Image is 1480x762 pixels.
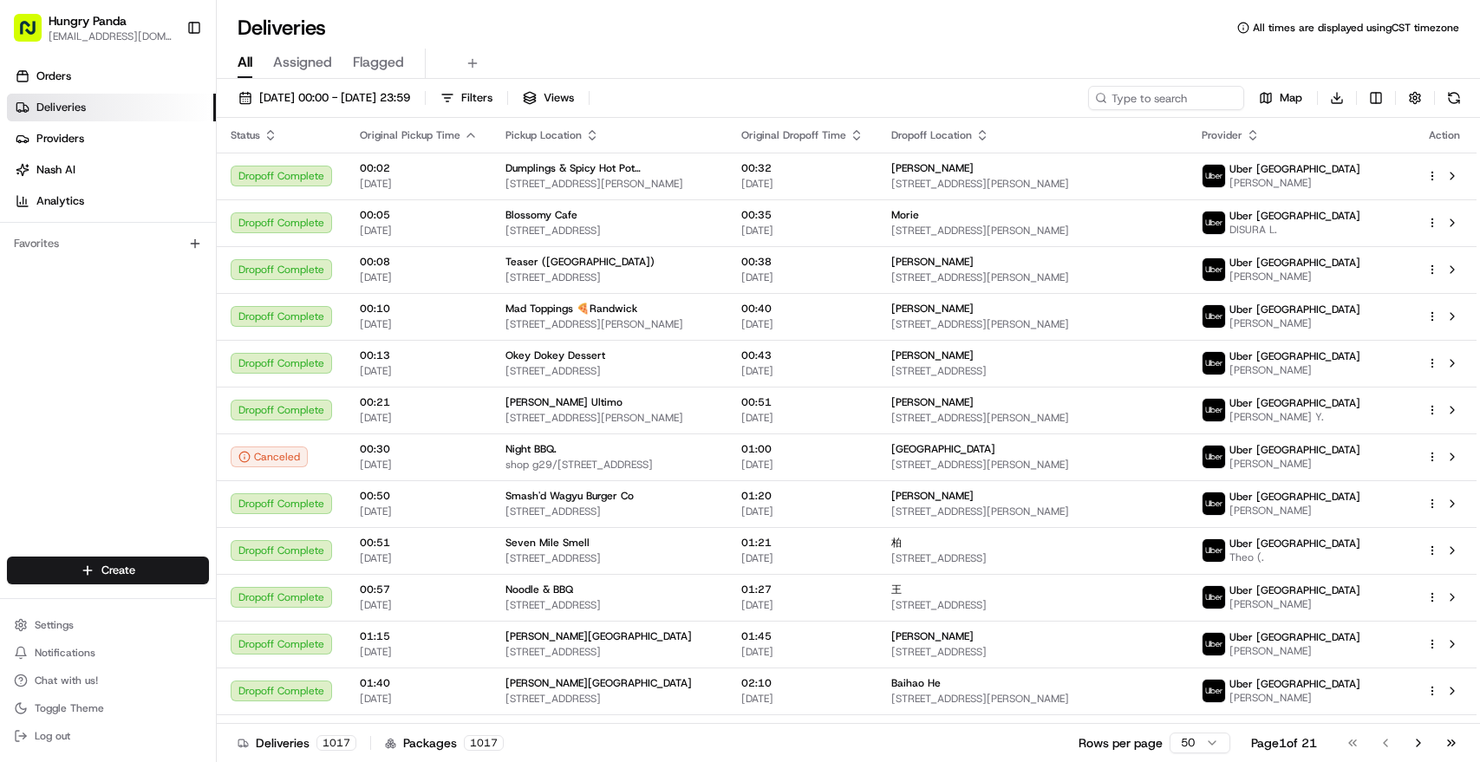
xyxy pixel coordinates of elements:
span: [STREET_ADDRESS] [891,364,1173,378]
img: uber-new-logo.jpeg [1203,633,1225,655]
span: [DATE] [360,645,478,659]
div: Page 1 of 21 [1251,734,1317,752]
span: 00:50 [360,489,478,503]
span: [STREET_ADDRESS][PERSON_NAME] [891,317,1173,331]
span: Pickup Location [505,128,582,142]
span: [STREET_ADDRESS][PERSON_NAME] [891,177,1173,191]
span: [PERSON_NAME][GEOGRAPHIC_DATA] [505,629,692,643]
span: 00:40 [741,302,864,316]
button: Hungry Panda [49,12,127,29]
span: [PERSON_NAME] [1229,270,1360,283]
span: Blossomy Cafe [505,208,577,222]
span: [STREET_ADDRESS] [891,551,1173,565]
span: [PERSON_NAME] [1229,457,1360,471]
span: 00:08 [360,255,478,269]
span: 00:43 [741,348,864,362]
span: [GEOGRAPHIC_DATA] [891,442,995,456]
span: [DATE] [741,411,864,425]
span: [STREET_ADDRESS] [505,224,714,238]
span: [DATE] [360,411,478,425]
span: 01:45 [741,629,864,643]
div: Action [1426,128,1463,142]
button: Create [7,557,209,584]
span: [DATE] [741,551,864,565]
span: [STREET_ADDRESS] [505,692,714,706]
span: Assigned [273,52,332,73]
span: Morie [891,208,919,222]
span: 01:27 [741,583,864,596]
span: [PERSON_NAME] [1229,176,1360,190]
span: [PERSON_NAME] [1229,597,1360,611]
span: [PERSON_NAME] [1229,691,1360,705]
span: Uber [GEOGRAPHIC_DATA] [1229,209,1360,223]
a: Providers [7,125,216,153]
span: Uber [GEOGRAPHIC_DATA] [1229,583,1360,597]
a: Orders [7,62,216,90]
button: [DATE] 00:00 - [DATE] 23:59 [231,86,418,110]
span: 00:02 [360,161,478,175]
span: [STREET_ADDRESS][PERSON_NAME] [891,458,1173,472]
span: [PERSON_NAME] [891,348,974,362]
span: [PERSON_NAME] [891,629,974,643]
span: Uber [GEOGRAPHIC_DATA] [1229,349,1360,363]
button: Log out [7,724,209,748]
span: [PERSON_NAME] [891,302,974,316]
span: Okey Dokey Dessert [505,348,605,362]
span: [DATE] [741,270,864,284]
span: [STREET_ADDRESS][PERSON_NAME] [505,411,714,425]
span: Provider [1202,128,1242,142]
span: [DATE] [741,458,864,472]
span: Uber [GEOGRAPHIC_DATA] [1229,396,1360,410]
span: [PERSON_NAME] [1229,316,1360,330]
span: 00:38 [741,255,864,269]
p: Rows per page [1079,734,1163,752]
span: [STREET_ADDRESS] [505,598,714,612]
span: [PERSON_NAME] [1229,644,1360,658]
img: uber-new-logo.jpeg [1203,680,1225,702]
span: Noodle & BBQ [505,583,573,596]
span: Flagged [353,52,404,73]
button: Notifications [7,641,209,665]
button: Map [1251,86,1310,110]
span: 00:35 [741,208,864,222]
span: Original Pickup Time [360,128,460,142]
span: 01:21 [741,536,864,550]
div: Canceled [231,446,308,467]
span: Baihao He [891,676,941,690]
span: Smash'd Wagyu Burger Co [505,489,634,503]
span: 00:21 [360,395,478,409]
button: [EMAIL_ADDRESS][DOMAIN_NAME] [49,29,173,43]
span: Mad Toppings 🍕Randwick [505,302,637,316]
span: [DATE] [360,598,478,612]
span: [DATE] [360,551,478,565]
span: 00:57 [360,583,478,596]
img: uber-new-logo.jpeg [1203,212,1225,234]
button: Chat with us! [7,668,209,693]
span: Settings [35,618,74,632]
span: Uber [GEOGRAPHIC_DATA] [1229,630,1360,644]
button: Views [515,86,582,110]
span: [DATE] [741,364,864,378]
span: All times are displayed using CST timezone [1253,21,1459,35]
span: [STREET_ADDRESS][PERSON_NAME] [891,692,1173,706]
span: Uber [GEOGRAPHIC_DATA] [1229,443,1360,457]
span: [PERSON_NAME] [1229,504,1360,518]
img: uber-new-logo.jpeg [1203,352,1225,374]
span: [DATE] [360,505,478,518]
span: [STREET_ADDRESS] [505,551,714,565]
img: uber-new-logo.jpeg [1203,492,1225,515]
button: Hungry Panda[EMAIL_ADDRESS][DOMAIN_NAME] [7,7,179,49]
span: [DATE] [741,598,864,612]
span: Status [231,128,260,142]
span: 02:10 [741,676,864,690]
div: Packages [385,734,504,752]
a: Nash AI [7,156,216,184]
span: 柏 [891,536,902,550]
span: Notifications [35,646,95,660]
span: Views [544,90,574,106]
span: [STREET_ADDRESS][PERSON_NAME] [891,270,1173,284]
span: [STREET_ADDRESS] [505,364,714,378]
img: uber-new-logo.jpeg [1203,305,1225,328]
